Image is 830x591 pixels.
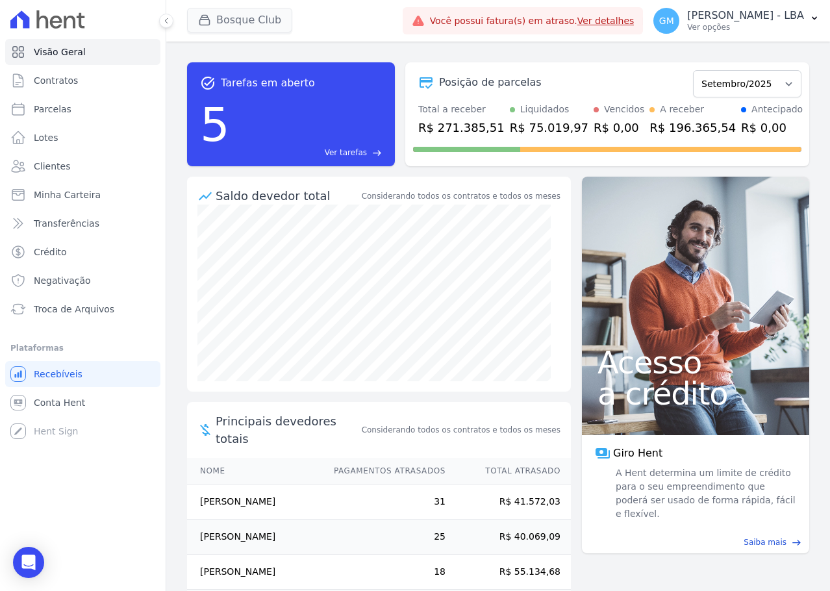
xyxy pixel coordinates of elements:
[430,14,635,28] span: Você possui fatura(s) em atraso.
[751,103,803,116] div: Antecipado
[418,103,505,116] div: Total a receber
[200,75,216,91] span: task_alt
[510,119,588,136] div: R$ 75.019,97
[5,210,160,236] a: Transferências
[604,103,644,116] div: Vencidos
[5,96,160,122] a: Parcelas
[362,424,560,436] span: Considerando todos os contratos e todos os meses
[216,187,359,205] div: Saldo devedor total
[439,75,542,90] div: Posição de parcelas
[34,103,71,116] span: Parcelas
[321,484,446,520] td: 31
[5,390,160,416] a: Conta Hent
[649,119,736,136] div: R$ 196.365,54
[5,296,160,322] a: Troca de Arquivos
[446,484,571,520] td: R$ 41.572,03
[418,119,505,136] div: R$ 271.385,51
[792,538,801,547] span: east
[187,8,292,32] button: Bosque Club
[446,555,571,590] td: R$ 55.134,68
[34,131,58,144] span: Lotes
[687,9,804,22] p: [PERSON_NAME] - LBA
[446,520,571,555] td: R$ 40.069,09
[446,458,571,484] th: Total Atrasado
[659,16,674,25] span: GM
[235,147,382,158] a: Ver tarefas east
[741,119,803,136] div: R$ 0,00
[5,68,160,94] a: Contratos
[5,361,160,387] a: Recebíveis
[744,536,786,548] span: Saiba mais
[34,303,114,316] span: Troca de Arquivos
[577,16,635,26] a: Ver detalhes
[187,520,321,555] td: [PERSON_NAME]
[34,188,101,201] span: Minha Carteira
[5,239,160,265] a: Crédito
[34,396,85,409] span: Conta Hent
[13,547,44,578] div: Open Intercom Messenger
[5,268,160,294] a: Negativação
[34,74,78,87] span: Contratos
[5,153,160,179] a: Clientes
[590,536,801,548] a: Saiba mais east
[321,520,446,555] td: 25
[34,245,67,258] span: Crédito
[643,3,830,39] button: GM [PERSON_NAME] - LBA Ver opções
[597,347,794,378] span: Acesso
[10,340,155,356] div: Plataformas
[200,91,230,158] div: 5
[34,217,99,230] span: Transferências
[372,148,382,158] span: east
[5,39,160,65] a: Visão Geral
[660,103,704,116] div: A receber
[5,182,160,208] a: Minha Carteira
[597,378,794,409] span: a crédito
[613,446,662,461] span: Giro Hent
[321,458,446,484] th: Pagamentos Atrasados
[325,147,367,158] span: Ver tarefas
[362,190,560,202] div: Considerando todos os contratos e todos os meses
[5,125,160,151] a: Lotes
[687,22,804,32] p: Ver opções
[34,368,82,381] span: Recebíveis
[520,103,570,116] div: Liquidados
[187,484,321,520] td: [PERSON_NAME]
[613,466,796,521] span: A Hent determina um limite de crédito para o seu empreendimento que poderá ser usado de forma ráp...
[321,555,446,590] td: 18
[221,75,315,91] span: Tarefas em aberto
[594,119,644,136] div: R$ 0,00
[216,412,359,447] span: Principais devedores totais
[187,555,321,590] td: [PERSON_NAME]
[187,458,321,484] th: Nome
[34,274,91,287] span: Negativação
[34,45,86,58] span: Visão Geral
[34,160,70,173] span: Clientes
